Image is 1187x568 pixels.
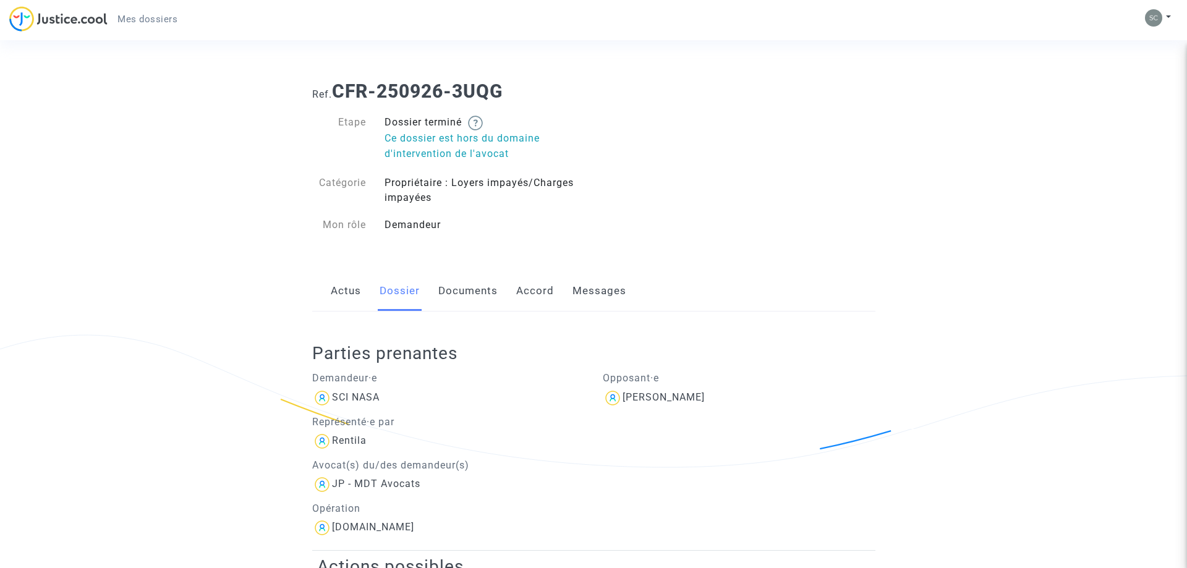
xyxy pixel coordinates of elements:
img: help.svg [468,116,483,130]
a: Mes dossiers [108,10,187,28]
a: Actus [331,271,361,312]
p: Avocat(s) du/des demandeur(s) [312,457,585,473]
b: CFR-250926-3UQG [332,80,503,102]
img: icon-user.svg [312,475,332,494]
div: Etape [303,115,376,163]
div: Demandeur [375,218,593,232]
div: Catégorie [303,176,376,205]
p: Opération [312,501,585,516]
span: Ref. [312,88,332,100]
div: JP - MDT Avocats [332,478,420,490]
h2: Parties prenantes [312,342,885,364]
img: jc-logo.svg [9,6,108,32]
img: icon-user.svg [312,518,332,538]
a: Documents [438,271,498,312]
div: Mon rôle [303,218,376,232]
div: [DOMAIN_NAME] [332,521,414,533]
p: Opposant·e [603,370,875,386]
div: Rentila [332,434,367,446]
p: Représenté·e par [312,414,585,430]
img: icon-user.svg [312,431,332,451]
span: Mes dossiers [117,14,177,25]
p: Ce dossier est hors du domaine d'intervention de l'avocat [385,130,584,161]
a: Accord [516,271,554,312]
div: SCI NASA [332,391,380,403]
div: [PERSON_NAME] [623,391,705,403]
div: Dossier terminé [375,115,593,163]
div: Propriétaire : Loyers impayés/Charges impayées [375,176,593,205]
a: Dossier [380,271,420,312]
p: Demandeur·e [312,370,585,386]
a: Messages [572,271,626,312]
img: icon-user.svg [603,388,623,408]
img: icon-user.svg [312,388,332,408]
img: be2e490109c7bfdfc00f7aedf681a154 [1145,9,1162,27]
